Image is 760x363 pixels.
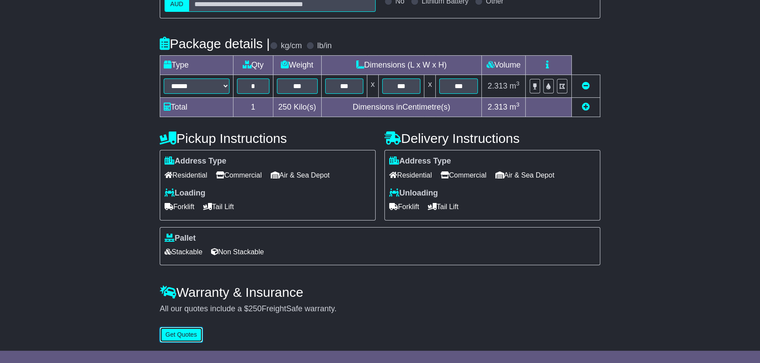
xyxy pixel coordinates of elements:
button: Get Quotes [160,327,203,342]
span: Tail Lift [428,200,459,214]
label: Loading [165,189,205,198]
span: Tail Lift [203,200,234,214]
label: Unloading [389,189,438,198]
h4: Warranty & Insurance [160,285,600,299]
span: Residential [165,168,207,182]
span: Air & Sea Depot [495,168,555,182]
label: Address Type [165,157,226,166]
label: Address Type [389,157,451,166]
a: Remove this item [582,82,590,90]
span: Forklift [389,200,419,214]
span: Commercial [216,168,262,182]
label: kg/cm [281,41,302,51]
sup: 3 [516,101,520,108]
td: 1 [233,98,273,117]
span: Forklift [165,200,194,214]
sup: 3 [516,80,520,87]
td: x [367,75,379,98]
span: Residential [389,168,432,182]
span: Air & Sea Depot [271,168,330,182]
span: 2.313 [488,82,507,90]
td: Qty [233,56,273,75]
a: Add new item [582,103,590,111]
span: Stackable [165,245,202,259]
span: Commercial [441,168,486,182]
span: 2.313 [488,103,507,111]
span: 250 [278,103,291,111]
td: Total [160,98,233,117]
h4: Delivery Instructions [384,131,600,146]
td: Dimensions (L x W x H) [321,56,481,75]
td: Dimensions in Centimetre(s) [321,98,481,117]
span: m [509,103,520,111]
span: m [509,82,520,90]
td: Kilo(s) [273,98,321,117]
label: lb/in [317,41,332,51]
td: Volume [481,56,525,75]
span: Non Stackable [211,245,264,259]
td: x [424,75,436,98]
div: All our quotes include a $ FreightSafe warranty. [160,304,600,314]
span: 250 [248,304,262,313]
td: Weight [273,56,321,75]
h4: Package details | [160,36,270,51]
label: Pallet [165,234,196,243]
td: Type [160,56,233,75]
h4: Pickup Instructions [160,131,376,146]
